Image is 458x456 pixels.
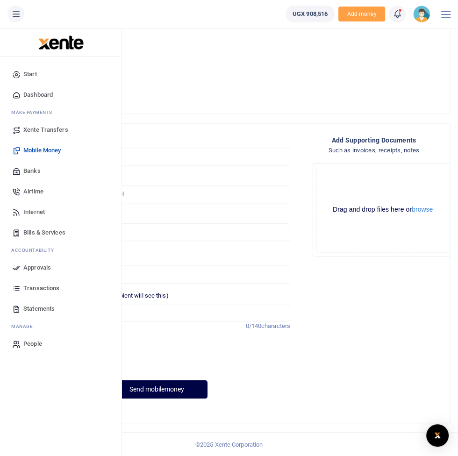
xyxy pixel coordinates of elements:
a: Internet [7,202,114,222]
li: Wallet ballance [282,6,338,22]
span: Xente Transfers [23,125,68,135]
a: Start [7,64,114,85]
span: Dashboard [23,90,53,100]
input: MTN & Airtel numbers are validated [23,185,290,203]
div: Select an option [30,270,277,279]
a: Airtime [7,181,114,202]
a: Statements [7,299,114,319]
a: logo-small logo-large logo-large [37,38,84,45]
span: Bills & Services [23,228,65,237]
input: Enter extra information [23,304,290,321]
span: 0/140 [245,322,261,329]
span: Mobile Money [23,146,61,155]
button: browse [412,206,433,213]
span: Internet [23,207,45,217]
a: Transactions [7,278,114,299]
div: Drag and drop files here or [317,205,449,214]
span: UGX 908,516 [293,9,328,19]
a: Mobile Money [7,140,114,161]
li: M [7,105,114,120]
span: anage [16,324,33,329]
span: Add money [338,7,385,22]
div: File Uploader [313,163,453,256]
a: Xente Transfers [7,120,114,140]
span: Airtime [23,187,43,196]
span: Transactions [23,284,59,293]
h4: Add supporting Documents [332,135,416,145]
a: Add money [338,10,385,17]
input: UGX [23,223,290,241]
input: Enter phone number [23,148,290,165]
span: Statements [23,304,55,313]
a: People [7,334,114,354]
img: profile-user [413,6,430,22]
span: ake Payments [16,110,52,115]
a: Bills & Services [7,222,114,243]
span: characters [261,322,290,329]
li: M [7,319,114,334]
li: Ac [7,243,114,257]
a: Approvals [7,257,114,278]
button: Send mobilemoney [105,380,208,399]
a: UGX 908,516 [286,6,335,22]
span: Banks [23,166,41,176]
a: Banks [7,161,114,181]
span: countability [18,248,54,253]
div: Open Intercom Messenger [426,424,449,447]
a: Dashboard [7,85,114,105]
span: Start [23,70,37,79]
a: profile-user [413,6,434,22]
li: Toup your wallet [338,7,385,22]
img: logo-large [38,36,84,50]
span: People [23,339,42,349]
h4: Such as invoices, receipts, notes [329,145,420,156]
span: Approvals [23,263,51,272]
